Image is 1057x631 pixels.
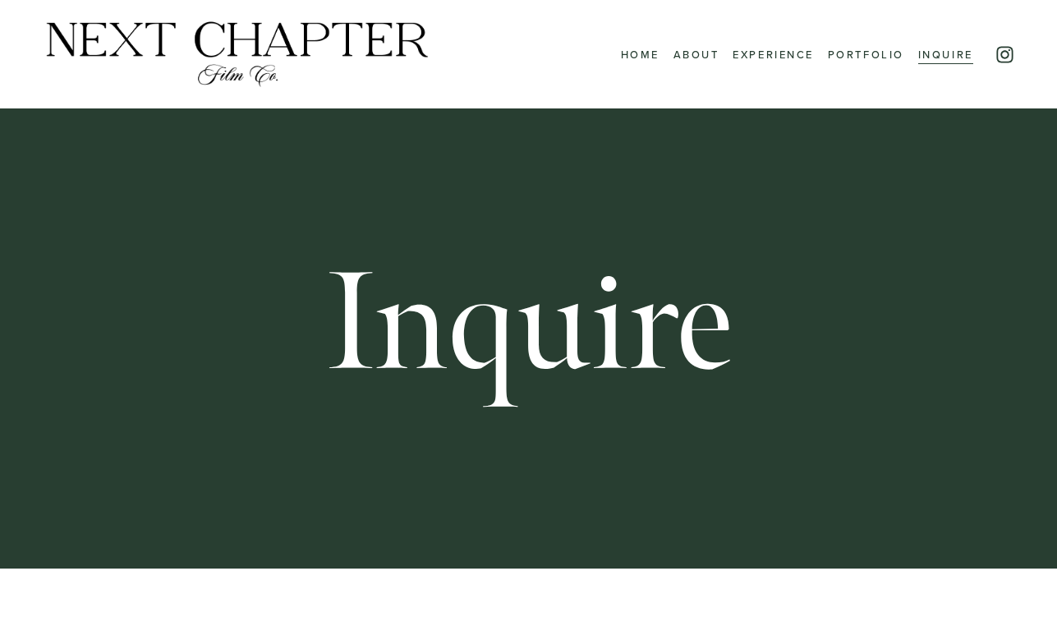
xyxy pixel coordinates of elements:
a: About [673,44,719,65]
img: Next Chapter Film Co. [42,19,432,90]
a: Portfolio [828,44,904,65]
a: Inquire [918,44,973,65]
a: Instagram [995,44,1015,65]
a: Experience [733,44,814,65]
h1: Inquire [326,255,731,393]
a: Home [621,44,659,65]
